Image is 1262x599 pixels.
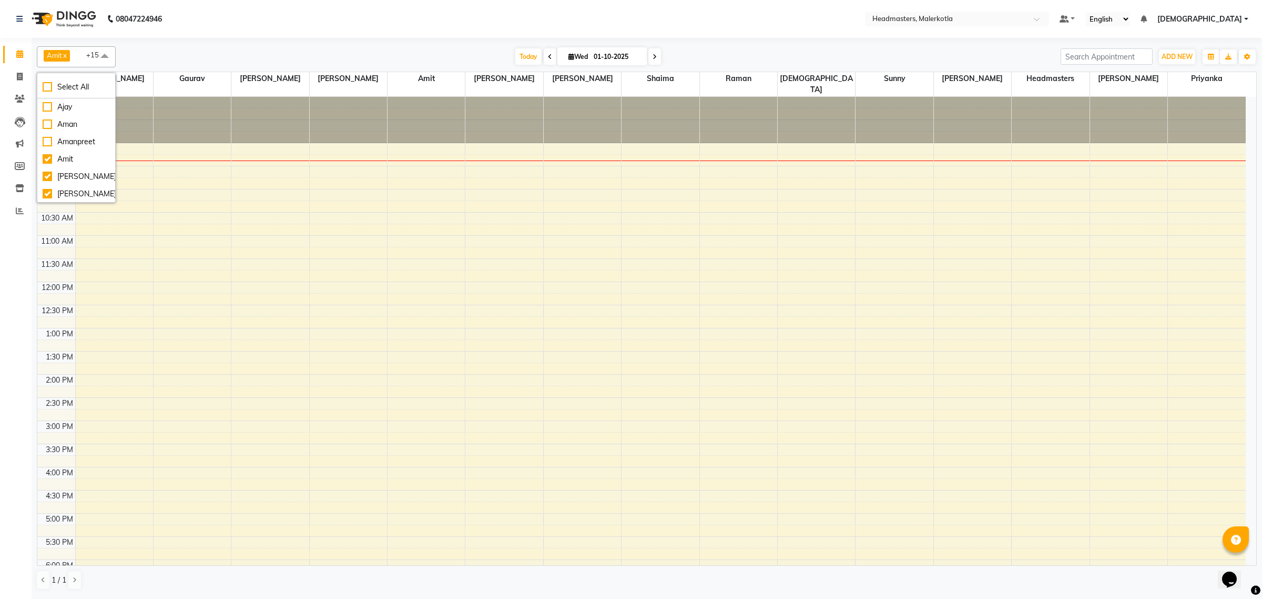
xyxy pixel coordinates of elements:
[43,171,110,182] div: [PERSON_NAME]
[154,72,231,85] span: Gaurav
[39,282,75,293] div: 12:00 PM
[44,421,75,432] div: 3:00 PM
[47,51,62,59] span: Amit
[37,72,75,83] div: Stylist
[310,72,387,85] span: [PERSON_NAME]
[86,51,107,59] span: +15
[1090,72,1167,85] span: [PERSON_NAME]
[44,352,75,363] div: 1:30 PM
[1012,72,1089,85] span: Headmasters
[39,236,75,247] div: 11:00 AM
[231,72,309,85] span: [PERSON_NAME]
[44,398,75,409] div: 2:30 PM
[1218,557,1251,588] iframe: chat widget
[1159,49,1195,64] button: ADD NEW
[465,72,543,85] span: [PERSON_NAME]
[116,4,162,34] b: 08047224946
[515,48,542,65] span: Today
[39,305,75,316] div: 12:30 PM
[44,514,75,525] div: 5:00 PM
[43,82,110,93] div: Select All
[1168,72,1246,85] span: Priyanka
[43,119,110,130] div: Aman
[934,72,1011,85] span: [PERSON_NAME]
[856,72,933,85] span: Sunny
[44,444,75,455] div: 3:30 PM
[43,188,110,199] div: [PERSON_NAME]
[27,4,99,34] img: logo
[43,102,110,113] div: Ajay
[52,575,66,586] span: 1 / 1
[622,72,699,85] span: Shaima
[76,72,153,85] span: [PERSON_NAME]
[43,136,110,147] div: Amanpreet
[700,72,777,85] span: Raman
[388,72,465,85] span: Amit
[44,328,75,340] div: 1:00 PM
[44,537,75,548] div: 5:30 PM
[1157,14,1242,25] span: [DEMOGRAPHIC_DATA]
[1061,48,1153,65] input: Search Appointment
[43,154,110,165] div: Amit
[44,467,75,478] div: 4:00 PM
[44,560,75,571] div: 6:00 PM
[39,259,75,270] div: 11:30 AM
[566,53,591,61] span: Wed
[778,72,855,96] span: [DEMOGRAPHIC_DATA]
[44,375,75,386] div: 2:00 PM
[39,213,75,224] div: 10:30 AM
[544,72,621,85] span: [PERSON_NAME]
[1162,53,1193,61] span: ADD NEW
[62,51,67,59] a: x
[591,49,643,65] input: 2025-10-01
[44,491,75,502] div: 4:30 PM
